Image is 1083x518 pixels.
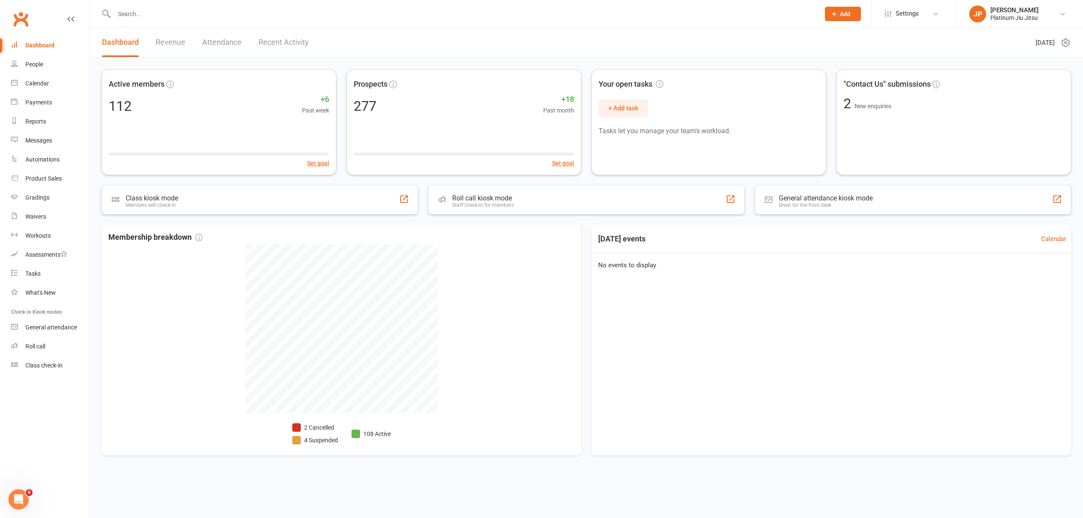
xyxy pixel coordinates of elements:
div: Roll call kiosk mode [452,194,514,202]
div: Assessments [25,251,67,258]
span: New enquiries [855,103,891,110]
span: [DATE] [1036,38,1055,48]
div: What's New [25,289,56,296]
a: Class kiosk mode [11,356,89,375]
a: Product Sales [11,169,89,188]
a: Tasks [11,264,89,283]
a: Workouts [11,226,89,245]
span: 6 [26,489,33,496]
a: Payments [11,93,89,112]
div: Automations [25,156,60,163]
li: 108 Active [352,429,391,439]
div: Staff check-in for members [452,202,514,208]
h3: [DATE] events [591,231,652,247]
div: 112 [109,99,132,113]
a: Roll call [11,337,89,356]
div: Payments [25,99,52,106]
button: Set goal [552,159,574,168]
input: Search... [112,8,814,20]
span: "Contact Us" submissions [844,78,931,90]
span: Prospects [354,78,388,90]
span: Settings [896,4,919,23]
a: Gradings [11,188,89,207]
a: Revenue [156,28,185,57]
div: General attendance [25,324,77,331]
div: Gradings [25,194,49,201]
a: Dashboard [11,36,89,55]
a: Calendar [1041,234,1066,244]
div: [PERSON_NAME] [990,6,1039,14]
div: Members self check-in [126,202,178,208]
iframe: Intercom live chat [8,489,29,510]
a: Automations [11,150,89,169]
span: +6 [302,93,329,106]
div: Calendar [25,80,49,87]
div: Great for the front desk [779,202,873,208]
span: 2 [844,96,855,112]
span: Add [840,11,850,17]
button: + Add task [599,99,648,117]
div: No events to display [588,253,1075,277]
a: Reports [11,112,89,131]
div: Roll call [25,343,45,350]
li: 2 Cancelled [292,423,338,432]
div: Waivers [25,213,46,220]
div: JP [969,5,986,22]
div: People [25,61,43,68]
a: Attendance [202,28,242,57]
div: Class kiosk mode [126,194,178,202]
span: Membership breakdown [108,231,203,244]
a: Clubworx [10,8,31,30]
span: Active members [109,78,165,90]
li: 4 Suspended [292,436,338,445]
a: Dashboard [102,28,139,57]
a: Calendar [11,74,89,93]
a: General attendance kiosk mode [11,318,89,337]
div: Dashboard [25,42,55,49]
div: Workouts [25,232,51,239]
div: General attendance kiosk mode [779,194,873,202]
a: Recent Activity [258,28,309,57]
div: Tasks [25,270,41,277]
a: Waivers [11,207,89,226]
div: Reports [25,118,46,125]
a: Assessments [11,245,89,264]
a: What's New [11,283,89,302]
div: Class check-in [25,362,63,369]
p: Tasks let you manage your team's workload. [599,126,819,137]
a: Messages [11,131,89,150]
div: Platinum Jiu Jitsu [990,14,1039,22]
a: People [11,55,89,74]
div: Product Sales [25,175,62,182]
button: Set goal [307,159,329,168]
button: Add [825,7,861,21]
span: Your open tasks [599,78,663,90]
span: Past month [543,106,574,115]
div: 277 [354,99,377,113]
span: Past week [302,106,329,115]
span: +18 [543,93,574,106]
div: Messages [25,137,52,144]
